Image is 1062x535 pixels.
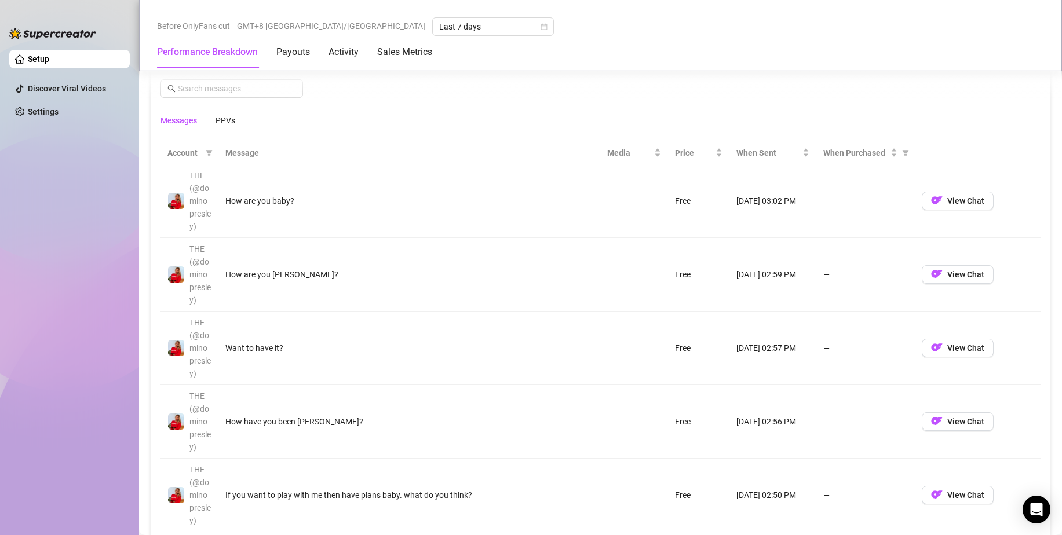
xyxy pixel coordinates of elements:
span: filter [900,144,911,162]
button: OFView Chat [922,339,994,357]
td: [DATE] 02:59 PM [729,238,816,312]
div: How are you baby? [225,195,593,207]
a: OFView Chat [922,346,994,355]
td: [DATE] 02:50 PM [729,459,816,532]
img: THE (@dominopresley) [168,413,184,430]
div: Open Intercom Messenger [1023,496,1050,523]
img: OF [931,342,943,353]
span: View Chat [947,270,984,279]
img: THE (@dominopresley) [168,487,184,503]
td: [DATE] 03:02 PM [729,164,816,238]
td: — [816,385,915,459]
div: How have you been [PERSON_NAME]? [225,415,593,428]
span: Media [607,146,652,159]
span: Account [167,146,201,159]
td: Free [668,164,730,238]
td: — [816,238,915,312]
button: OFView Chat [922,265,994,284]
span: filter [902,149,909,156]
td: Free [668,312,730,385]
span: search [167,85,176,93]
div: PPVs [216,114,235,127]
th: When Purchased [816,142,915,164]
a: Discover Viral Videos [28,84,106,93]
td: [DATE] 02:57 PM [729,312,816,385]
span: calendar [541,23,548,30]
td: Free [668,385,730,459]
th: Message [218,142,600,164]
a: Setup [28,54,49,64]
a: Settings [28,107,59,116]
span: THE (@dominopresley) [189,465,211,525]
span: THE (@dominopresley) [189,391,211,452]
th: Price [668,142,730,164]
div: How are you [PERSON_NAME]? [225,268,593,281]
td: Free [668,238,730,312]
span: View Chat [947,196,984,206]
img: THE (@dominopresley) [168,340,184,356]
a: OFView Chat [922,199,994,208]
div: Sales Metrics [377,45,432,59]
span: View Chat [947,490,984,500]
img: OF [931,415,943,427]
span: GMT+8 [GEOGRAPHIC_DATA]/[GEOGRAPHIC_DATA] [237,17,425,35]
th: When Sent [729,142,816,164]
img: OF [931,489,943,500]
a: OFView Chat [922,419,994,428]
td: Free [668,459,730,532]
img: THE (@dominopresley) [168,193,184,209]
img: THE (@dominopresley) [168,266,184,283]
span: View Chat [947,343,984,353]
span: Before OnlyFans cut [157,17,230,35]
span: THE (@dominopresley) [189,244,211,305]
span: THE (@dominopresley) [189,318,211,378]
td: [DATE] 02:56 PM [729,385,816,459]
td: — [816,312,915,385]
div: Payouts [276,45,310,59]
button: OFView Chat [922,412,994,431]
span: filter [206,149,213,156]
span: filter [203,144,215,162]
td: — [816,459,915,532]
img: OF [931,268,943,280]
a: OFView Chat [922,272,994,281]
div: If you want to play with me then have plans baby. what do you think? [225,489,593,501]
div: Activity [329,45,359,59]
td: — [816,164,915,238]
img: logo-BBDzfeDw.svg [9,28,96,39]
span: When Sent [736,146,800,159]
span: Price [675,146,714,159]
button: OFView Chat [922,192,994,210]
button: OFView Chat [922,486,994,504]
div: Performance Breakdown [157,45,258,59]
a: OFView Chat [922,493,994,502]
th: Media [600,142,668,164]
span: Last 7 days [439,18,547,35]
span: THE (@dominopresley) [189,171,211,231]
span: View Chat [947,417,984,426]
input: Search messages [178,82,296,95]
span: When Purchased [823,146,888,159]
img: OF [931,195,943,206]
div: Messages [160,114,197,127]
div: Want to have it? [225,342,593,354]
